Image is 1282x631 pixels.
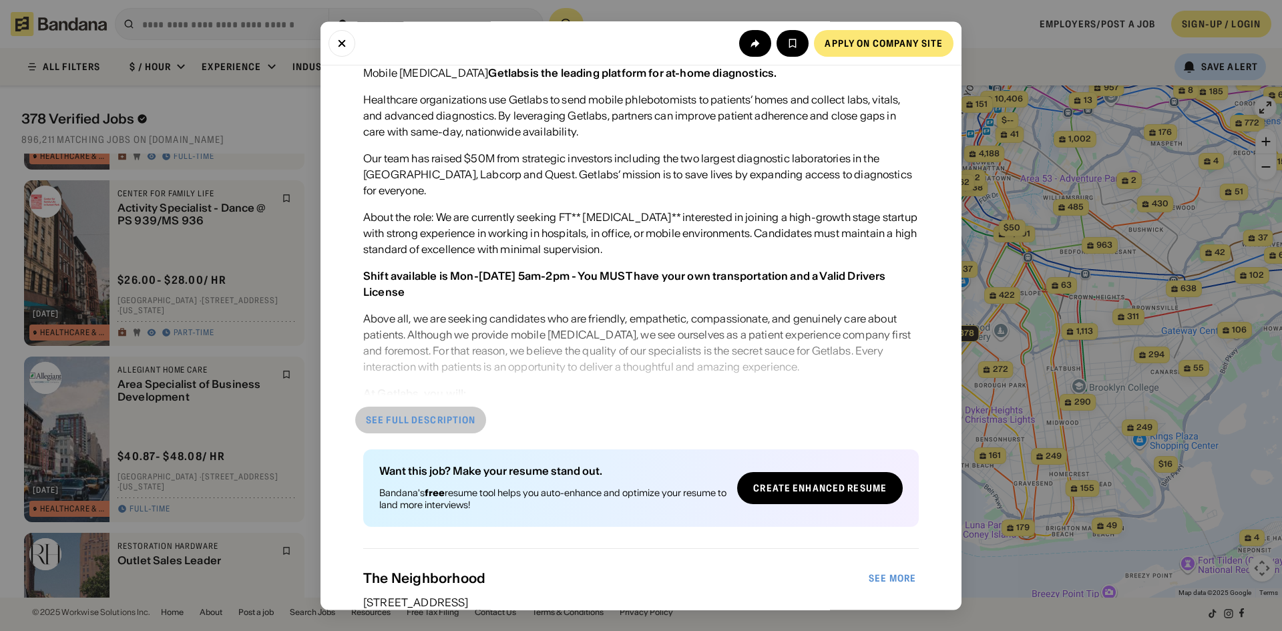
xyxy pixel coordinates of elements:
div: Create Enhanced Resume [753,484,887,493]
div: Shift available is Mon-[DATE] 5am-2pm - You MUST have your own transportation and a Valid Drivers... [363,270,886,299]
div: Our team has raised $50M from strategic investors including the two largest diagnostic laboratori... [363,151,919,199]
div: See full description [366,416,475,425]
div: Bandana's resume tool helps you auto-enhance and optimize your resume to land more interviews! [379,487,726,511]
div: About the role: We are currently seeking FT** [MEDICAL_DATA]** interested in joining a high-growt... [363,210,919,258]
div: The Neighborhood [363,571,866,587]
b: free [425,487,445,499]
div: is the leading platform for at-home diagnostics. [488,67,777,80]
a: Getlabs [488,67,529,80]
div: At Getlabs, you will: [363,387,466,401]
div: [STREET_ADDRESS] [363,598,919,608]
button: Close [329,29,355,56]
div: See more [869,574,916,584]
div: Above all, we are seeking candidates who are friendly, empathetic, compassionate, and genuinely c... [363,311,919,375]
div: Healthcare organizations use Getlabs to send mobile phlebotomists to patients’ homes and collect ... [363,92,919,140]
div: Mobile [MEDICAL_DATA] [363,65,777,81]
div: Apply on company site [825,38,943,47]
div: Want this job? Make your resume stand out. [379,466,726,477]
